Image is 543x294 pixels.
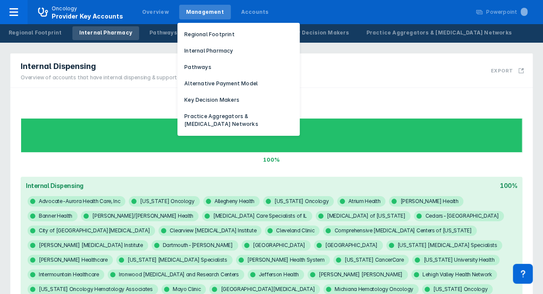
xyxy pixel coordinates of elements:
[412,255,500,265] span: [US_STATE] University Health
[26,182,84,189] div: Internal Dispensing
[323,225,477,236] span: Comprehensive [MEDICAL_DATA] Centers of [US_STATE]
[177,94,300,106] button: Key Decision Makers
[500,182,517,189] div: 100%
[333,255,409,265] span: [US_STATE] CancerCare
[248,269,304,280] span: Jefferson Health
[143,26,184,40] a: Pathways
[242,240,310,250] span: [GEOGRAPHIC_DATA]
[491,68,513,74] h3: Export
[184,96,239,104] p: Key Decision Makers
[177,44,300,57] button: Internal Pharmacy
[241,8,269,16] div: Accounts
[203,196,260,206] span: Allegheny Health
[28,225,155,236] span: City of [GEOGRAPHIC_DATA][MEDICAL_DATA]
[28,255,113,265] span: [PERSON_NAME] Healthcare
[135,5,176,19] a: Overview
[116,255,233,265] span: [US_STATE] [MEDICAL_DATA] Specialists
[52,13,123,20] span: Provider Key Accounts
[21,153,522,166] div: 100%
[486,57,529,84] button: Export
[486,8,527,16] div: Powerpoint
[152,240,238,250] span: Dartmouth-[PERSON_NAME]
[158,225,261,236] span: Clearview [MEDICAL_DATA] Institute
[184,63,211,71] p: Pathways
[386,240,503,250] span: [US_STATE] [MEDICAL_DATA] Specialists
[202,211,312,221] span: [MEDICAL_DATA] Care Specialists of IL
[21,61,96,72] span: Internal Dispensing
[28,240,148,250] span: [PERSON_NAME] [MEDICAL_DATA] Institute
[234,5,276,19] a: Accounts
[2,26,69,40] a: Regional Footprint
[283,26,356,40] a: Key Decision Makers
[108,269,244,280] span: Ironwood [MEDICAL_DATA] and Research Centers
[186,8,224,16] div: Management
[411,269,497,280] span: Lehigh Valley Health Network
[513,264,533,284] div: Contact Support
[184,113,293,128] p: Practice Aggregators & [MEDICAL_DATA] Networks
[359,26,518,40] a: Practice Aggregators & [MEDICAL_DATA] Networks
[72,26,139,40] a: Internal Pharmacy
[414,211,504,221] span: Cedars-[GEOGRAPHIC_DATA]
[337,196,385,206] span: Atrium Health
[290,29,349,37] div: Key Decision Makers
[265,225,320,236] span: Cleveland Clinic
[179,5,231,19] a: Management
[177,77,300,90] button: Alternative Payment Model
[81,211,199,221] span: [PERSON_NAME]/[PERSON_NAME] Health
[28,269,104,280] span: Intermountain Healthcare
[263,196,334,206] span: [US_STATE] Oncology
[129,196,199,206] span: [US_STATE] Oncology
[389,196,463,206] span: [PERSON_NAME] Health
[142,8,169,16] div: Overview
[177,28,300,41] button: Regional Footprint
[184,80,258,88] p: Alternative Payment Model
[21,74,292,81] div: Overview of accounts that have internal dispensing & support capabilities for specialty therapeut...
[9,29,62,37] div: Regional Footprint
[28,211,78,221] span: Banner Health
[79,29,132,37] div: Internal Pharmacy
[177,110,300,131] button: Practice Aggregators & [MEDICAL_DATA] Networks
[184,47,233,55] p: Internal Pharmacy
[236,255,330,265] span: [PERSON_NAME] Health System
[316,211,411,221] span: [MEDICAL_DATA] of [US_STATE]
[307,269,408,280] span: [PERSON_NAME] [PERSON_NAME]
[149,29,177,37] div: Pathways
[177,61,300,74] button: Pathways
[366,29,511,37] div: Practice Aggregators & [MEDICAL_DATA] Networks
[314,240,383,250] span: [GEOGRAPHIC_DATA]
[28,196,125,206] span: Advocate-Aurora Health Care, Inc
[184,31,235,38] p: Regional Footprint
[52,5,78,13] p: Oncology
